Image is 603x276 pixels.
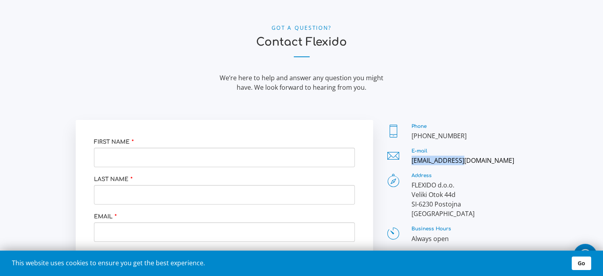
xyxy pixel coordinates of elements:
h5: Phone [412,124,528,129]
i: E-mail [386,149,400,163]
a: Go [572,257,591,270]
h2: Contact Flexido [76,36,528,57]
h5: Business Hours [412,226,528,232]
i: Phone [386,124,400,138]
i: Address [386,173,400,187]
label: Email [94,213,119,220]
a: [EMAIL_ADDRESS][DOMAIN_NAME] [412,156,514,165]
img: whatsapp_icon_white.svg [577,248,593,263]
p: Always open [412,234,528,243]
label: Last name [94,176,134,183]
h5: Address [412,173,528,178]
i: Business Hours [386,226,400,241]
div: We’re here to help and answer any question you might have. We look forward to hearing from you. [214,73,389,92]
label: First Name [94,139,136,146]
div: FLEXIDO d.o.o. Veliki Otok 44d SI-6230 Postojna [GEOGRAPHIC_DATA] [412,180,528,218]
small: Got a Question? [272,24,332,31]
div: [PHONE_NUMBER] [412,131,528,141]
h5: E-mail [412,149,528,154]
